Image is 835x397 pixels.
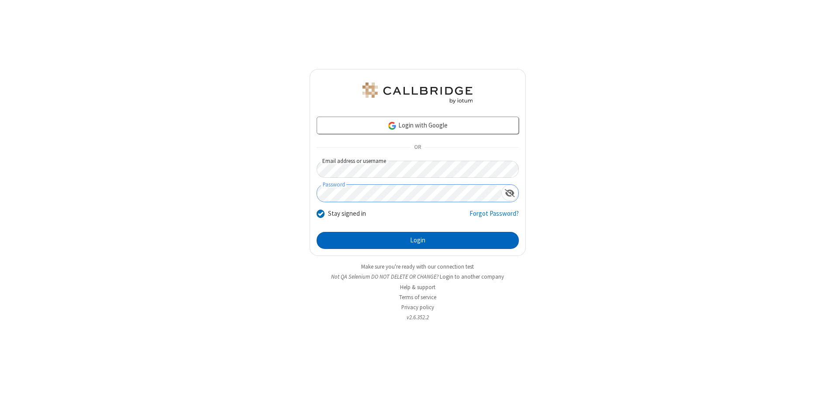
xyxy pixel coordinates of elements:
button: Login [317,232,519,249]
img: QA Selenium DO NOT DELETE OR CHANGE [361,83,474,104]
label: Stay signed in [328,209,366,219]
a: Terms of service [399,293,436,301]
button: Login to another company [440,273,504,281]
li: Not QA Selenium DO NOT DELETE OR CHANGE? [310,273,526,281]
input: Email address or username [317,161,519,178]
img: google-icon.png [387,121,397,131]
li: v2.6.352.2 [310,313,526,321]
a: Login with Google [317,117,519,134]
span: OR [411,142,424,154]
div: Show password [501,185,518,201]
a: Help & support [400,283,435,291]
input: Password [317,185,501,202]
a: Privacy policy [401,304,434,311]
a: Make sure you're ready with our connection test [361,263,474,270]
a: Forgot Password? [469,209,519,225]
